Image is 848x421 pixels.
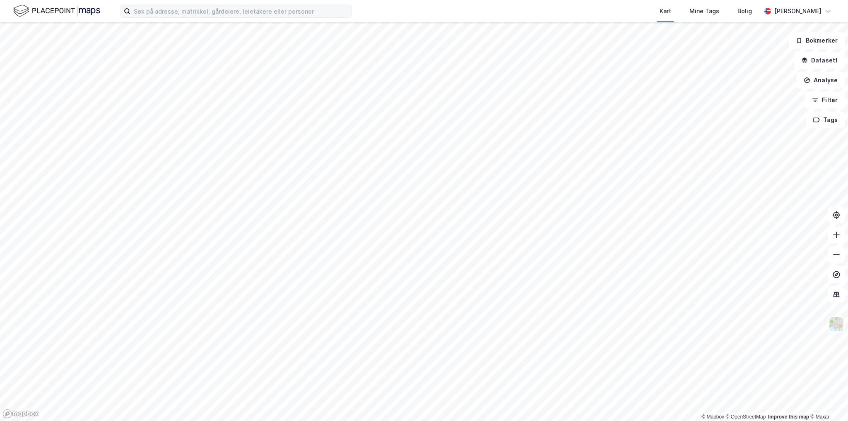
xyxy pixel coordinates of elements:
div: Bolig [737,6,752,16]
div: Kart [660,6,671,16]
a: OpenStreetMap [726,414,766,420]
div: [PERSON_NAME] [774,6,821,16]
input: Søk på adresse, matrikkel, gårdeiere, leietakere eller personer [130,5,352,17]
button: Analyse [797,72,845,89]
div: Mine Tags [689,6,719,16]
button: Bokmerker [789,32,845,49]
img: logo.f888ab2527a4732fd821a326f86c7f29.svg [13,4,100,18]
button: Filter [805,92,845,108]
button: Tags [806,112,845,128]
button: Datasett [794,52,845,69]
a: Mapbox [701,414,724,420]
a: Mapbox homepage [2,409,39,419]
img: Z [829,316,844,332]
iframe: Chat Widget [807,381,848,421]
a: Improve this map [768,414,809,420]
